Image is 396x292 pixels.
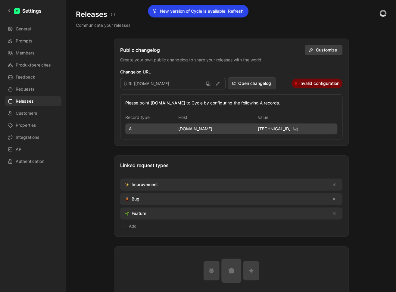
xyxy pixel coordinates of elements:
[120,46,160,54] h5: Public changelog
[120,56,342,64] span: Create your own public changelog to share your releases with the world
[5,84,61,94] a: Requests
[16,73,35,81] span: Feedback
[16,61,51,69] span: Produktbereiches
[16,98,34,105] span: Releases
[120,68,226,76] div: Changelog URL
[316,46,338,54] span: Customize
[305,45,342,55] button: Customize
[120,207,342,219] a: 🌱Feature
[5,60,61,70] a: Produktbereiches
[5,144,61,154] a: API
[5,132,61,142] a: Integrations
[125,182,129,187] img: ✨
[125,114,152,121] div: Record type
[120,193,342,205] a: 🐞Bug
[5,108,61,118] a: Customers
[76,10,107,19] h1: Releases
[16,85,35,93] span: Requests
[292,79,342,88] button: Invalid configuration
[258,123,337,134] div: [TECHNICAL_ID]
[5,48,61,58] a: Members
[228,77,276,89] button: Open changelog
[16,134,39,141] span: Integrations
[5,72,61,82] a: Feedback
[228,7,244,15] button: Refresh
[125,211,129,216] img: 🌱
[16,146,23,153] span: API
[5,36,61,46] a: Prompts
[125,99,337,107] div: Please point to Cycle by configuring the following A records.
[120,162,342,169] h5: Linked request types
[258,114,271,121] div: Value
[125,197,129,201] img: 🐞
[120,222,139,230] button: Add
[22,7,42,14] h1: Settings
[178,114,190,121] div: Host
[16,49,35,57] span: Members
[16,37,33,45] span: Prompts
[5,96,61,106] a: Releases
[76,22,130,29] p: Communicate your releases
[125,123,178,134] div: A
[5,120,61,130] a: Properties
[5,5,44,17] a: Settings
[228,8,243,15] span: Refresh
[16,122,36,129] span: Properties
[16,25,31,33] span: General
[16,110,37,117] span: Customers
[120,179,342,191] a: ✨Improvement
[238,80,272,87] span: Open changelog
[178,125,212,132] span: [DOMAIN_NAME]
[5,157,61,166] a: Authentication
[151,100,185,105] span: [DOMAIN_NAME]
[160,8,225,15] p: New version of Cycle is available
[5,24,61,34] a: General
[16,158,44,165] span: Authentication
